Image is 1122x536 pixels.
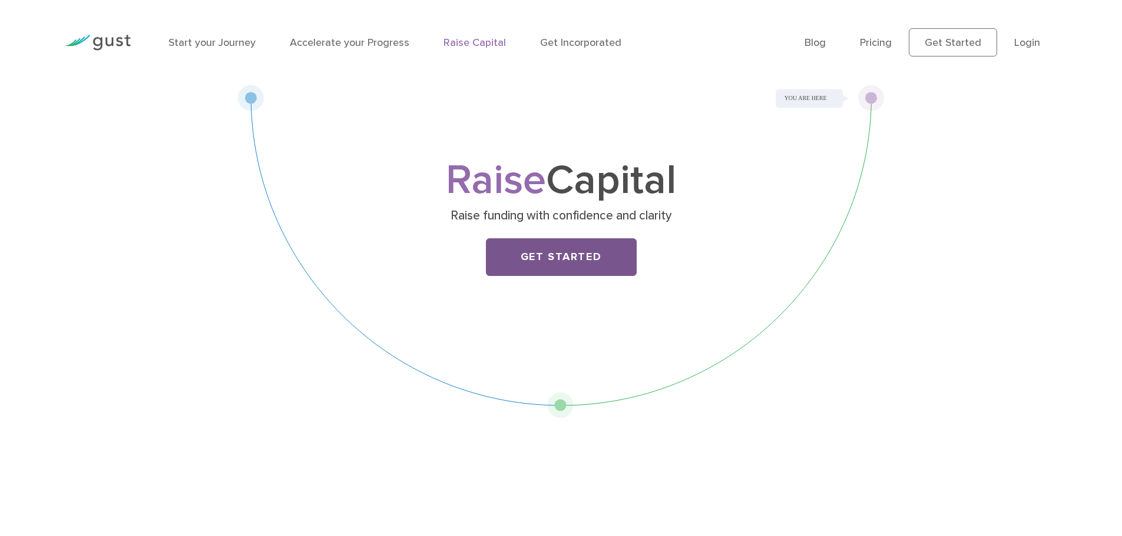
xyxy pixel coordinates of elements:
span: Raise [446,155,546,205]
a: Get Started [486,238,637,276]
a: Accelerate your Progress [290,36,409,49]
img: Gust Logo [65,35,131,51]
a: Get Started [909,28,997,56]
p: Raise funding with confidence and clarity [333,208,789,224]
a: Pricing [860,36,892,49]
a: Start your Journey [168,36,256,49]
a: Login [1014,36,1040,49]
h1: Capital [329,162,794,199]
a: Get Incorporated [540,36,621,49]
a: Raise Capital [443,36,506,49]
a: Blog [805,36,826,49]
